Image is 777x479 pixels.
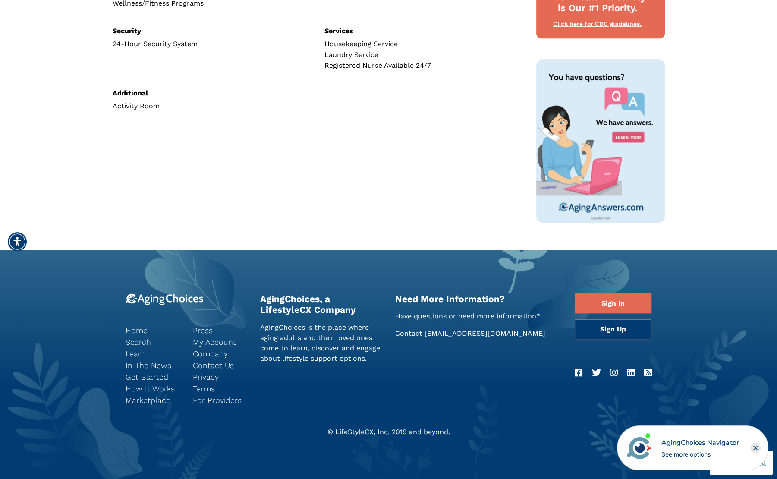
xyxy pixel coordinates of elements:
h2: Need More Information? [395,293,562,304]
a: For Providers [193,394,247,406]
a: [EMAIL_ADDRESS][DOMAIN_NAME] [425,329,545,337]
a: How It Works [126,383,180,394]
a: LinkedIn [627,366,635,380]
a: Terms [193,383,247,394]
a: Sign In [575,293,651,313]
a: Instagram [610,366,618,380]
h2: AgingChoices, a LifestyleCX Company [260,293,382,315]
p: Contact [395,328,562,339]
p: AgingChoices is the place where aging adults and their loved ones come to learn, discover and eng... [260,322,382,364]
div: Services [324,28,523,35]
a: Home [126,325,180,336]
a: RSS Feed [644,366,651,380]
a: Get Started [126,371,180,383]
div: Security [113,28,311,35]
a: In The News [126,359,180,371]
a: Marketplace [126,394,180,406]
a: Search [126,336,180,348]
div: Housekeeping Service [324,41,523,47]
a: Contact Us [193,359,247,371]
div: Accessibility Menu [8,232,27,251]
div: Additional [113,90,311,97]
div: Close [750,443,761,453]
div: See more options [661,450,739,459]
div: © LifeStyleCX, Inc. 2019 and beyond. [119,427,658,437]
img: 9-logo.svg [126,293,204,305]
div: Activity Room [113,103,311,110]
div: Laundry Service [324,51,523,58]
p: Have questions or need more information? [395,311,562,321]
img: avatar [625,433,654,463]
div: Click here for CDC guidelines. [545,20,650,28]
a: Learn [126,348,180,359]
a: My Account [193,336,247,348]
a: Privacy [193,371,247,383]
a: Facebook [575,366,582,380]
a: Sign Up [575,319,651,339]
div: Registered Nurse Available 24/7 [324,62,523,69]
img: You have questions? We have answers. AgingAnswers. [536,59,665,223]
a: Twitter [591,366,601,380]
a: Press [193,325,247,336]
a: Company [193,348,247,359]
div: AgingChoices Navigator [661,438,739,448]
div: 24-Hour Security System [113,41,311,47]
